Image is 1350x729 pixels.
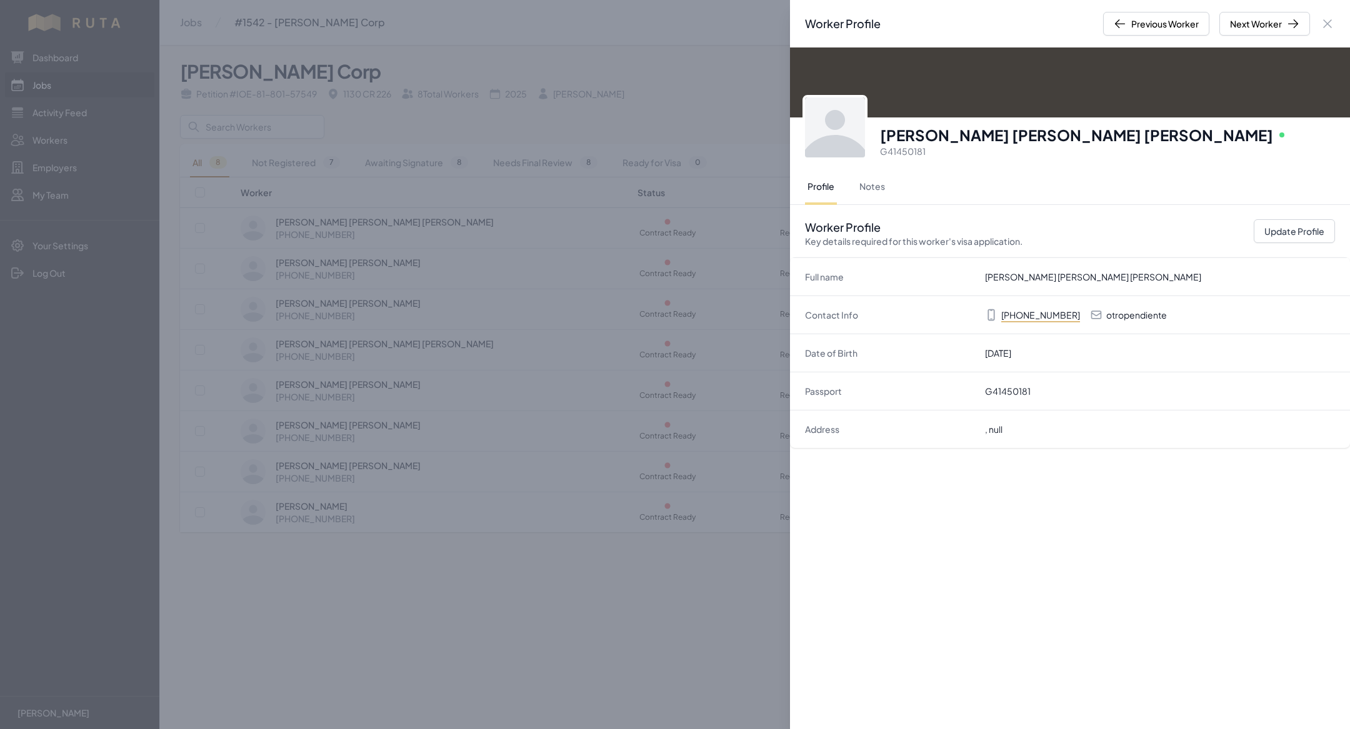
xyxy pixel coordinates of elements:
[805,15,881,32] h2: Worker Profile
[805,170,837,205] button: Profile
[805,235,1022,247] p: Key details required for this worker's visa application.
[985,385,1335,397] dd: G41450181
[880,125,1273,145] h3: [PERSON_NAME] [PERSON_NAME] [PERSON_NAME]
[1254,219,1335,243] button: Update Profile
[1103,12,1209,36] button: Previous Worker
[805,385,975,397] dt: Passport
[985,270,1335,283] dd: [PERSON_NAME] [PERSON_NAME] [PERSON_NAME]
[805,270,975,283] dt: Full name
[805,309,975,321] dt: Contact Info
[1001,309,1080,321] p: [PHONE_NUMBER]
[805,220,1022,247] h2: Worker Profile
[857,170,887,205] button: Notes
[1106,309,1167,321] p: otropendiente
[985,347,1335,359] dd: [DATE]
[805,347,975,359] dt: Date of Birth
[985,423,1335,435] dd: , null
[805,423,975,435] dt: Address
[880,145,1335,157] p: G41450181
[1219,12,1310,36] button: Next Worker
